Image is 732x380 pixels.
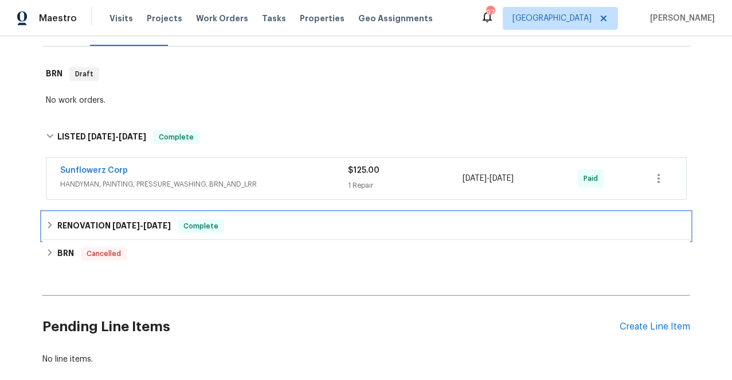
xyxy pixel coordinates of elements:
span: Maestro [39,13,77,24]
span: Projects [147,13,182,24]
h6: BRN [57,247,74,261]
h6: BRN [46,67,62,81]
a: Sunflowerz Corp [60,166,128,175]
h6: LISTED [57,130,146,144]
span: Complete [179,220,223,232]
span: - [463,173,514,184]
div: No line items. [42,354,690,365]
span: [DATE] [88,133,115,141]
span: [DATE] [490,175,514,183]
div: No work orders. [46,95,687,106]
div: 1 Repair [348,180,463,191]
span: Tasks [262,14,286,22]
span: Draft [71,68,98,80]
span: Paid [584,173,602,184]
span: Work Orders [196,13,248,24]
span: - [112,222,171,230]
span: [DATE] [143,222,171,230]
span: [DATE] [119,133,146,141]
span: Complete [154,131,198,143]
div: 97 [486,7,494,18]
span: [DATE] [463,175,487,183]
span: Geo Assignments [358,13,433,24]
span: Visits [109,13,133,24]
span: Properties [300,13,345,24]
span: $125.00 [348,166,379,175]
div: BRN Draft [42,56,690,92]
span: - [88,133,146,141]
span: [DATE] [112,222,140,230]
div: Create Line Item [620,321,690,332]
div: LISTED [DATE]-[DATE]Complete [42,119,690,156]
div: RENOVATION [DATE]-[DATE]Complete [42,212,690,240]
div: BRN Cancelled [42,240,690,267]
h6: RENOVATION [57,219,171,233]
span: Cancelled [82,248,126,259]
h2: Pending Line Items [42,300,620,354]
span: [GEOGRAPHIC_DATA] [512,13,592,24]
span: HANDYMAN, PAINTING, PRESSURE_WASHING, BRN_AND_LRR [60,179,348,190]
span: [PERSON_NAME] [645,13,715,24]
